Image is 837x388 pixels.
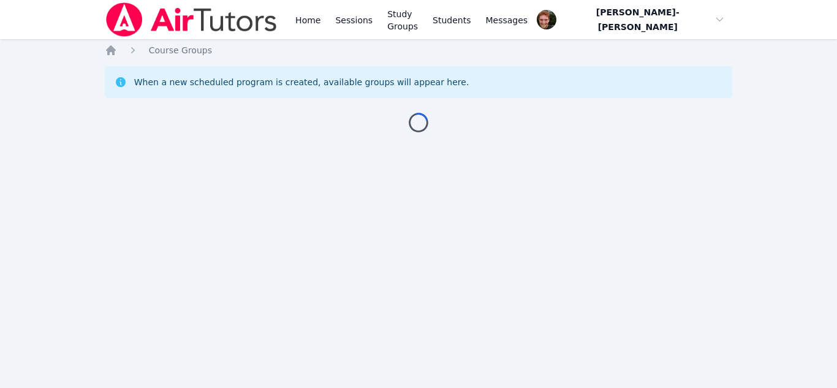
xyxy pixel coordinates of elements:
[486,14,528,26] span: Messages
[149,45,212,55] span: Course Groups
[105,2,278,37] img: Air Tutors
[105,44,733,56] nav: Breadcrumb
[149,44,212,56] a: Course Groups
[134,76,469,88] div: When a new scheduled program is created, available groups will appear here.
